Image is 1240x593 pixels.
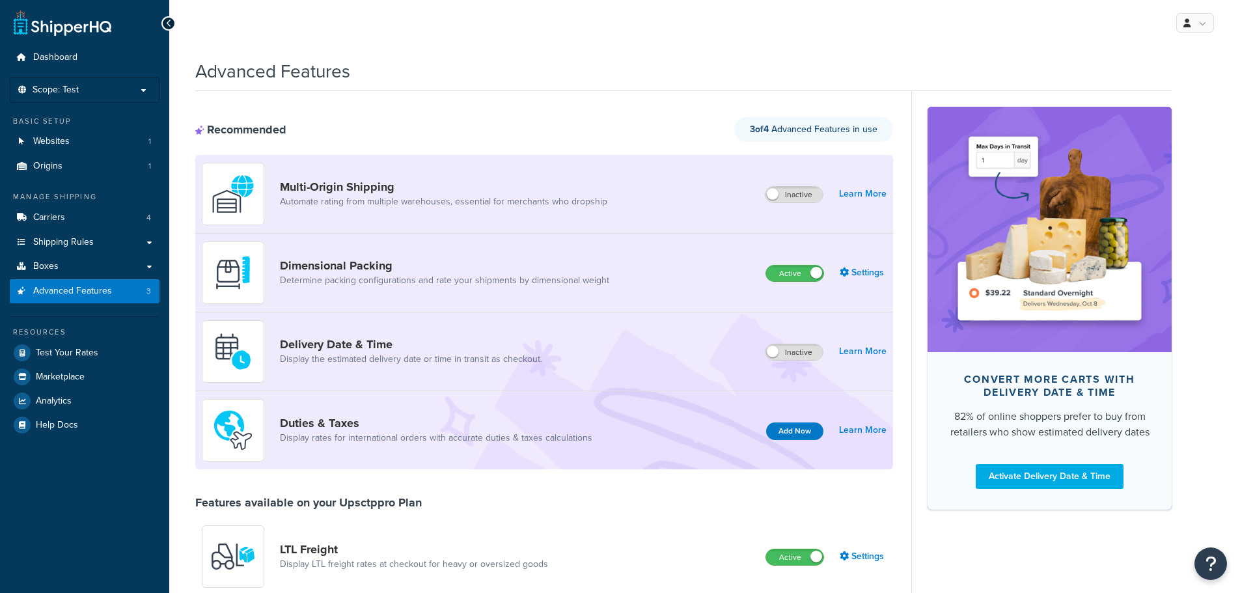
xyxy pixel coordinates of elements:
a: Dashboard [10,46,159,70]
div: Manage Shipping [10,191,159,202]
a: Dimensional Packing [280,258,609,273]
li: Carriers [10,206,159,230]
img: icon-duo-feat-landed-cost-7136b061.png [210,407,256,453]
a: Delivery Date & Time [280,337,542,352]
a: Multi-Origin Shipping [280,180,607,194]
span: Origins [33,161,62,172]
a: LTL Freight [280,542,548,557]
div: Features available on your Upsctppro Plan [195,495,422,510]
span: 3 [146,286,151,297]
a: Websites1 [10,130,159,154]
a: Test Your Rates [10,341,159,365]
a: Display rates for international orders with accurate duties & taxes calculations [280,432,592,445]
a: Help Docs [10,413,159,437]
span: Scope: Test [33,85,79,96]
span: Shipping Rules [33,237,94,248]
div: Recommended [195,122,286,137]
div: 82% of online shoppers prefer to buy from retailers who show estimated delivery dates [948,409,1151,440]
img: WatD5o0RtDAAAAAElFTkSuQmCC [210,171,256,217]
li: Websites [10,130,159,154]
a: Carriers4 [10,206,159,230]
label: Inactive [765,187,823,202]
a: Duties & Taxes [280,416,592,430]
span: Dashboard [33,52,77,63]
span: Advanced Features [33,286,112,297]
span: Test Your Rates [36,348,98,359]
div: Basic Setup [10,116,159,127]
a: Marketplace [10,365,159,389]
h1: Advanced Features [195,59,350,84]
a: Display the estimated delivery date or time in transit as checkout. [280,353,542,366]
li: Advanced Features [10,279,159,303]
a: Automate rating from multiple warehouses, essential for merchants who dropship [280,195,607,208]
span: Carriers [33,212,65,223]
a: Origins1 [10,154,159,178]
a: Boxes [10,255,159,279]
img: y79ZsPf0fXUFUhFXDzUgf+ktZg5F2+ohG75+v3d2s1D9TjoU8PiyCIluIjV41seZevKCRuEjTPPOKHJsQcmKCXGdfprl3L4q7... [210,534,256,579]
button: Open Resource Center [1194,547,1227,580]
label: Active [766,549,823,565]
a: Analytics [10,389,159,413]
span: Analytics [36,396,72,407]
span: Marketplace [36,372,85,383]
img: gfkeb5ejjkALwAAAABJRU5ErkJggg== [210,329,256,374]
a: Learn More [839,342,887,361]
a: Display LTL freight rates at checkout for heavy or oversized goods [280,558,548,571]
span: 4 [146,212,151,223]
img: feature-image-ddt-36eae7f7280da8017bfb280eaccd9c446f90b1fe08728e4019434db127062ab4.png [947,126,1152,332]
div: Convert more carts with delivery date & time [948,373,1151,399]
span: Websites [33,136,70,147]
a: Settings [840,547,887,566]
a: Learn More [839,421,887,439]
a: Determine packing configurations and rate your shipments by dimensional weight [280,274,609,287]
a: Settings [840,264,887,282]
label: Active [766,266,823,281]
label: Inactive [765,344,823,360]
span: 1 [148,136,151,147]
span: Advanced Features in use [750,122,877,136]
li: Origins [10,154,159,178]
a: Activate Delivery Date & Time [976,464,1123,489]
button: Add Now [766,422,823,440]
a: Shipping Rules [10,230,159,255]
div: Resources [10,327,159,338]
span: Help Docs [36,420,78,431]
img: DTVBYsAAAAAASUVORK5CYII= [210,250,256,296]
a: Advanced Features3 [10,279,159,303]
a: Learn More [839,185,887,203]
strong: 3 of 4 [750,122,769,136]
span: Boxes [33,261,59,272]
span: 1 [148,161,151,172]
